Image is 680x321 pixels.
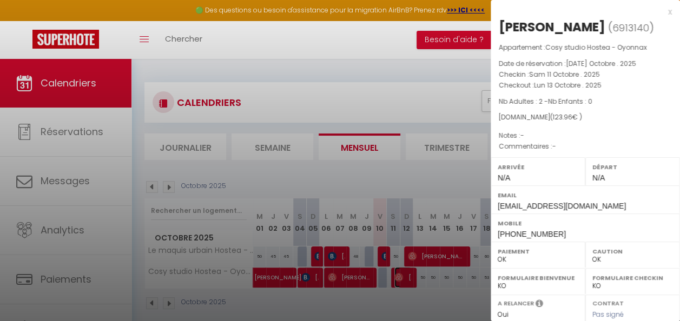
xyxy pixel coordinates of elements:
[499,58,672,69] p: Date de réservation :
[536,299,543,311] i: Sélectionner OUI si vous souhaiter envoyer les séquences de messages post-checkout
[529,70,600,79] span: Sam 11 Octobre . 2025
[499,97,592,106] span: Nb Adultes : 2 -
[534,81,602,90] span: Lun 13 Octobre . 2025
[498,218,673,229] label: Mobile
[498,272,578,283] label: Formulaire Bienvenue
[592,246,673,257] label: Caution
[499,141,672,152] p: Commentaires :
[592,173,605,182] span: N/A
[498,299,534,308] label: A relancer
[612,21,649,35] span: 6913140
[498,230,566,238] span: [PHONE_NUMBER]
[498,173,510,182] span: N/A
[553,112,572,122] span: 123.96
[499,130,672,141] p: Notes :
[499,69,672,80] p: Checkin :
[592,272,673,283] label: Formulaire Checkin
[491,5,672,18] div: x
[566,59,636,68] span: [DATE] Octobre . 2025
[608,20,654,35] span: ( )
[592,162,673,172] label: Départ
[499,80,672,91] p: Checkout :
[548,97,592,106] span: Nb Enfants : 0
[499,18,605,36] div: [PERSON_NAME]
[498,162,578,172] label: Arrivée
[545,43,647,52] span: Cosy studio Hostea - Oyonnax
[550,112,582,122] span: ( € )
[520,131,524,140] span: -
[499,112,672,123] div: [DOMAIN_NAME]
[498,202,626,210] span: [EMAIL_ADDRESS][DOMAIN_NAME]
[498,190,673,200] label: Email
[498,246,578,257] label: Paiement
[592,310,624,319] span: Pas signé
[552,142,556,151] span: -
[592,299,624,306] label: Contrat
[499,42,672,53] p: Appartement :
